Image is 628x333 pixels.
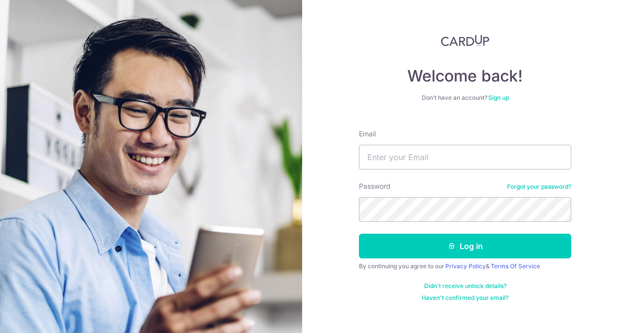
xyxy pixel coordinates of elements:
[422,294,509,302] a: Haven't confirmed your email?
[441,35,489,46] img: CardUp Logo
[359,145,571,169] input: Enter your Email
[507,183,571,191] a: Forgot your password?
[359,181,391,191] label: Password
[359,129,376,139] label: Email
[491,262,540,270] a: Terms Of Service
[359,234,571,258] button: Log in
[359,262,571,270] div: By continuing you agree to our &
[488,94,509,101] a: Sign up
[359,94,571,102] div: Don’t have an account?
[359,66,571,86] h4: Welcome back!
[424,282,507,290] a: Didn't receive unlock details?
[445,262,486,270] a: Privacy Policy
